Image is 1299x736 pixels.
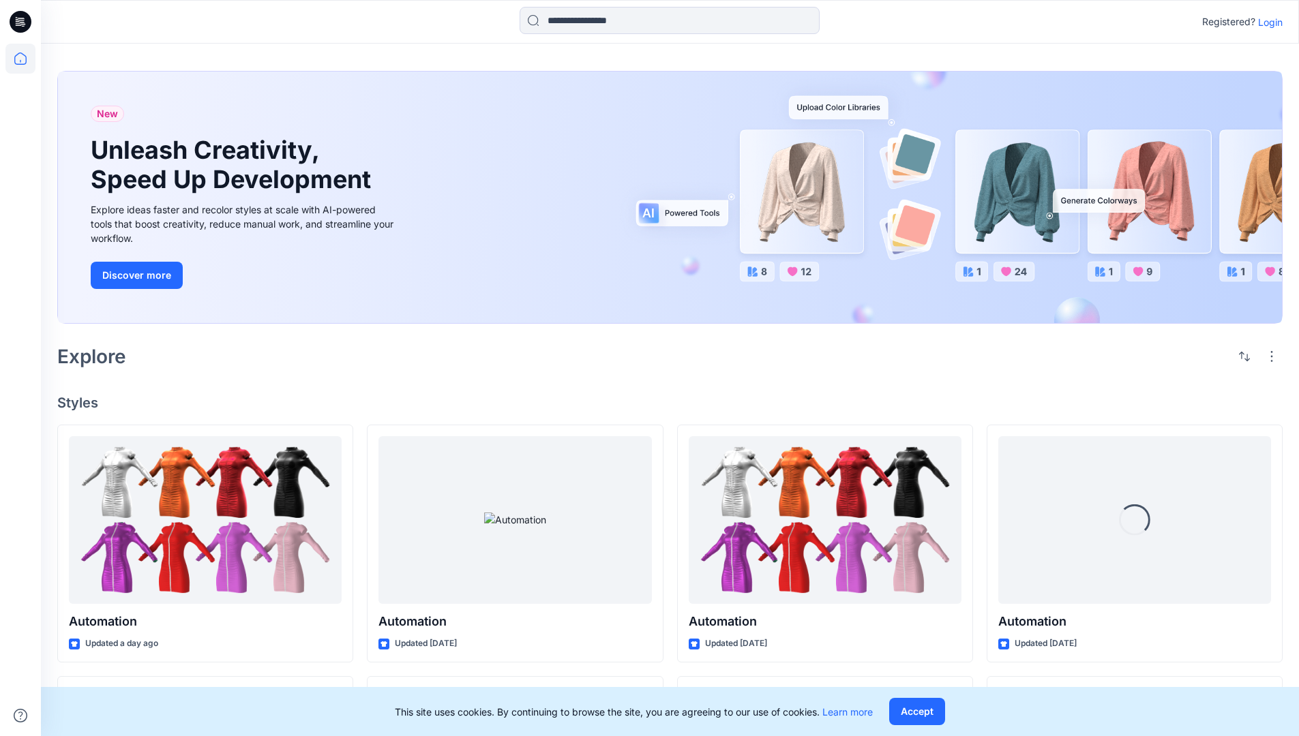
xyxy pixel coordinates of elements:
a: Discover more [91,262,398,289]
p: Updated [DATE] [395,637,457,651]
h2: Explore [57,346,126,367]
div: Explore ideas faster and recolor styles at scale with AI-powered tools that boost creativity, red... [91,202,398,245]
a: Automation [378,436,651,604]
a: Automation [689,436,961,604]
a: Automation [69,436,342,604]
p: Updated [DATE] [1015,637,1077,651]
p: Login [1258,15,1283,29]
p: Updated [DATE] [705,637,767,651]
p: This site uses cookies. By continuing to browse the site, you are agreeing to our use of cookies. [395,705,873,719]
a: Learn more [822,706,873,718]
p: Automation [378,612,651,631]
button: Accept [889,698,945,725]
span: New [97,106,118,122]
p: Registered? [1202,14,1255,30]
h1: Unleash Creativity, Speed Up Development [91,136,377,194]
p: Automation [689,612,961,631]
p: Automation [998,612,1271,631]
p: Automation [69,612,342,631]
h4: Styles [57,395,1283,411]
button: Discover more [91,262,183,289]
p: Updated a day ago [85,637,158,651]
